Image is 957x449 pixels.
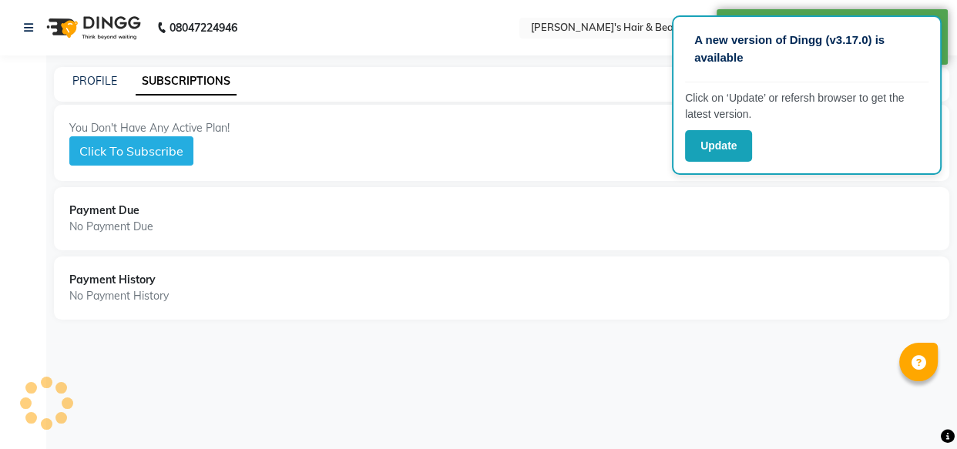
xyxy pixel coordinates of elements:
div: Payment Due [69,203,934,219]
p: A new version of Dingg (v3.17.0) is available [694,32,919,66]
div: You Don't Have Any Active Plan! [69,120,934,136]
img: logo [39,6,145,49]
div: No Payment Due [69,219,934,235]
p: Click on ‘Update’ or refersh browser to get the latest version. [685,90,928,122]
b: 08047224946 [170,6,237,49]
div: Payment History [69,272,934,288]
a: SUBSCRIPTIONS [136,68,237,95]
button: Update [685,130,752,162]
button: Click To Subscribe [69,136,193,166]
div: No Payment History [69,288,934,304]
a: PROFILE [72,74,117,88]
